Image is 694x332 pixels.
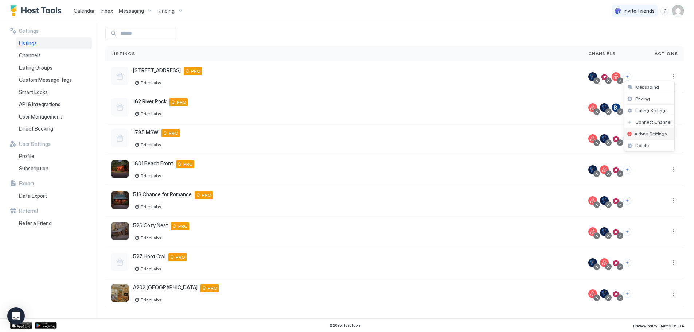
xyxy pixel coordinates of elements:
span: Delete [635,143,649,148]
span: Listing Settings [635,108,668,113]
span: Airbnb Settings [635,131,667,136]
span: Connect Channel [635,119,671,125]
span: Messaging [635,84,659,90]
div: Open Intercom Messenger [7,307,25,325]
span: Pricing [635,96,650,101]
